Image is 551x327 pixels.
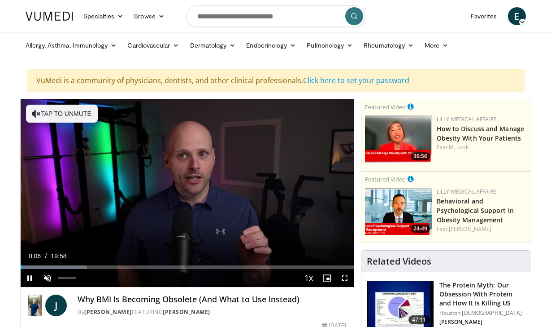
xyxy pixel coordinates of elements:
[437,188,497,195] a: Lilly Medical Affairs
[21,99,354,287] video-js: Video Player
[78,308,346,316] div: By FEATURING
[318,269,336,287] button: Enable picture-in-picture mode
[20,36,122,54] a: Allergy, Asthma, Immunology
[186,5,365,27] input: Search topics, interventions
[437,115,497,123] a: Lilly Medical Affairs
[39,269,56,287] button: Unmute
[45,295,67,316] a: J
[365,115,432,163] a: 30:56
[408,315,430,324] span: 47:11
[465,7,503,25] a: Favorites
[365,188,432,235] img: ba3304f6-7838-4e41-9c0f-2e31ebde6754.png.150x105_q85_crop-smart_upscale.png
[365,103,406,111] small: Featured Video
[301,36,358,54] a: Pulmonology
[508,7,526,25] a: E
[437,143,527,151] div: Feat.
[84,308,132,316] a: [PERSON_NAME]
[28,295,42,316] img: Dr. Jordan Rennicke
[58,277,76,279] div: Volume Level
[437,197,514,224] a: Behavioral and Psychological Support in Obesity Management
[367,256,431,267] h4: Related Videos
[449,225,491,233] a: [PERSON_NAME]
[21,269,39,287] button: Pause
[411,225,430,233] span: 24:49
[365,115,432,163] img: c98a6a29-1ea0-4bd5-8cf5-4d1e188984a7.png.150x105_q85_crop-smart_upscale.png
[163,308,210,316] a: [PERSON_NAME]
[241,36,301,54] a: Endocrinology
[437,124,525,142] a: How to Discuss and Manage Obesity With Your Patients
[365,188,432,235] a: 24:49
[419,36,454,54] a: More
[27,69,525,92] div: VuMedi is a community of physicians, dentists, and other clinical professionals.
[129,7,170,25] a: Browse
[122,36,184,54] a: Cardiovascular
[29,252,41,260] span: 0:06
[185,36,241,54] a: Dermatology
[21,265,354,269] div: Progress Bar
[437,225,527,233] div: Feat.
[45,252,47,260] span: /
[365,175,406,183] small: Featured Video
[51,252,67,260] span: 19:58
[358,36,419,54] a: Rheumatology
[303,75,409,85] a: Click here to set your password
[300,269,318,287] button: Playback Rate
[26,12,73,21] img: VuMedi Logo
[78,295,346,305] h4: Why BMI Is Becoming Obsolete (And What to Use Instead)
[411,152,430,160] span: 30:56
[78,7,129,25] a: Specialties
[439,281,525,308] h3: The Protein Myth: Our Obsession With Protein and How It Is Killing US
[449,143,469,151] a: M. Look
[26,105,98,123] button: Tap to unmute
[439,309,525,317] p: Houston [DEMOGRAPHIC_DATA]
[439,318,525,326] p: [PERSON_NAME]
[336,269,354,287] button: Fullscreen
